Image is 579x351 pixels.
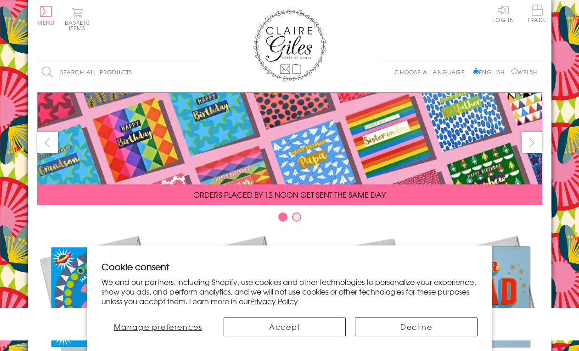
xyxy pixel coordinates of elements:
button: next [522,132,542,153]
span: ORDERS PLACED BY 12 NOON GET SENT THE SAME DAY [193,189,386,200]
button: Basket0 items [65,7,90,31]
button: Decline [355,318,477,336]
p: We and our partners, including Shopify, use cookies and other technologies to personalize your ex... [101,277,478,306]
button: Menu [37,6,55,25]
label: English [473,68,509,76]
a: Trade [528,5,547,24]
button: Accept [224,318,346,336]
input: English [473,68,479,74]
span: Menu [37,18,55,27]
button: prev [37,132,58,153]
button: Manage preferences [101,318,214,336]
input: Search [189,62,198,83]
a: Log In [492,5,514,22]
span: 0 items [69,18,90,32]
input: Search all products [37,62,198,83]
button: Carousel Page 1 (Current Slide) [278,212,287,222]
label: Welsh [512,68,538,76]
p: Choose a language: [394,68,471,76]
input: Welsh [512,68,517,74]
div: Carousel Pagination [37,212,542,226]
span: Manage preferences [114,321,202,332]
button: Carousel Page 2 [292,212,301,222]
span: Trade [528,5,547,22]
img: Claire Giles Greetings Cards [253,9,326,82]
h2: Cookie consent [101,260,478,273]
a: Privacy Policy [250,295,298,306]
